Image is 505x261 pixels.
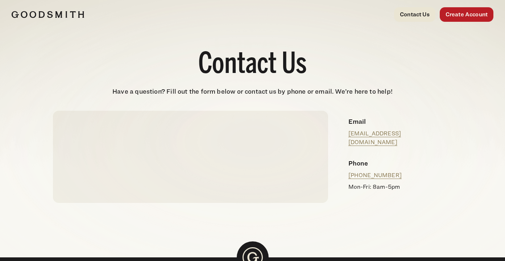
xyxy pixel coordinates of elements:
[12,11,84,18] img: Goodsmith
[394,7,435,22] a: Contact Us
[348,117,446,126] h4: Email
[348,172,402,179] a: [PHONE_NUMBER]
[348,158,446,168] h4: Phone
[440,7,493,22] a: Create Account
[348,183,446,191] p: Mon-Fri: 8am-5pm
[348,130,401,146] a: [EMAIL_ADDRESS][DOMAIN_NAME]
